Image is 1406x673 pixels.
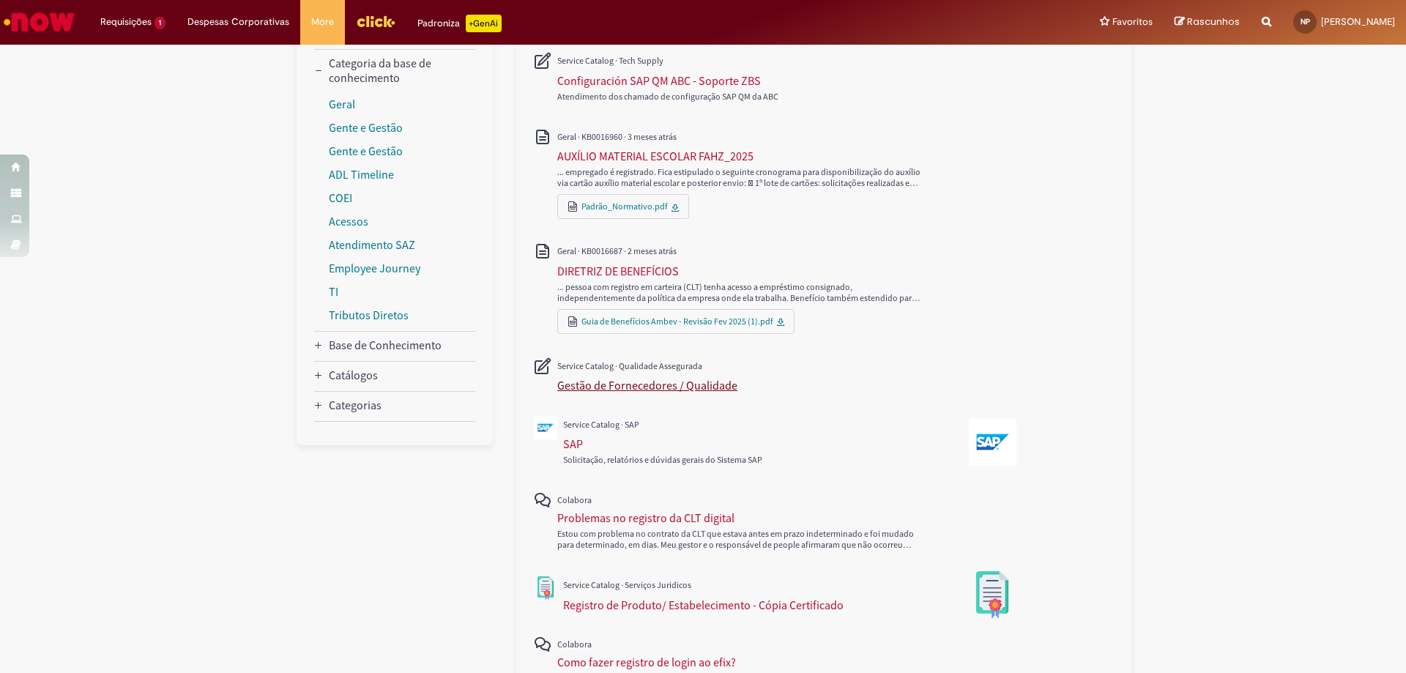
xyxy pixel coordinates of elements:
a: Rascunhos [1175,15,1240,29]
span: [PERSON_NAME] [1321,15,1395,28]
span: Despesas Corporativas [187,15,289,29]
img: ServiceNow [1,7,77,37]
span: More [311,15,334,29]
p: +GenAi [466,15,502,32]
img: click_logo_yellow_360x200.png [356,10,395,32]
span: Requisições [100,15,152,29]
div: Padroniza [417,15,502,32]
span: Rascunhos [1187,15,1240,29]
span: NP [1301,17,1310,26]
span: Favoritos [1112,15,1153,29]
span: 1 [155,17,165,29]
